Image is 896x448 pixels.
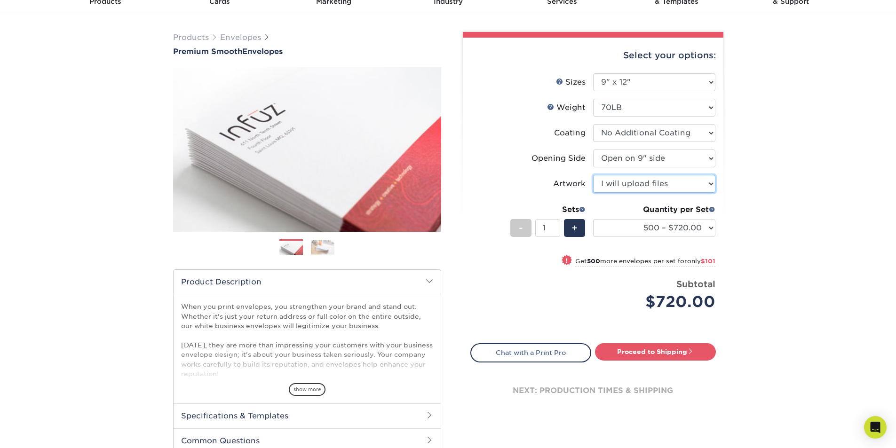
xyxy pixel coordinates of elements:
img: Envelopes 02 [311,240,334,254]
div: Open Intercom Messenger [864,416,887,439]
img: Premium Smooth 01 [173,57,441,242]
strong: Subtotal [676,279,715,289]
div: next: production times & shipping [470,362,716,419]
div: Coating [554,127,586,139]
span: show more [289,383,325,396]
span: Premium Smooth [173,47,242,56]
h2: Specifications & Templates [174,403,441,428]
a: Chat with a Print Pro [470,343,591,362]
h2: Product Description [174,270,441,294]
span: ! [565,256,568,266]
div: Select your options: [470,38,716,73]
div: Sizes [556,77,586,88]
iframe: Google Customer Reviews [2,419,80,445]
div: Artwork [553,178,586,189]
div: Quantity per Set [593,204,715,215]
small: Get more envelopes per set for [575,258,715,267]
strong: 500 [587,258,600,265]
span: - [519,221,523,235]
img: Envelopes 01 [279,240,303,256]
div: Sets [510,204,586,215]
div: $720.00 [600,291,715,313]
a: Premium SmoothEnvelopes [173,47,441,56]
span: + [571,221,578,235]
div: Weight [547,102,586,113]
span: only [687,258,715,265]
span: $101 [701,258,715,265]
div: Opening Side [531,153,586,164]
a: Proceed to Shipping [595,343,716,360]
a: Envelopes [220,33,261,42]
h1: Envelopes [173,47,441,56]
a: Products [173,33,209,42]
